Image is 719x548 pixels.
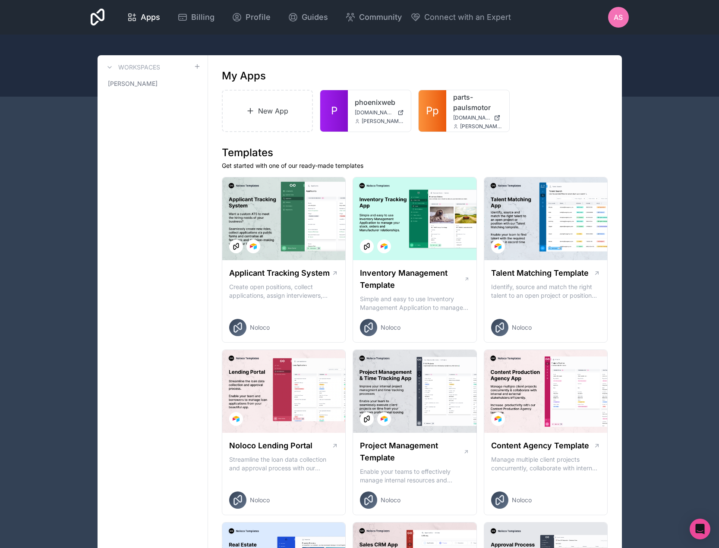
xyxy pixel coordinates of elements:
[495,416,501,422] img: Airtable Logo
[331,104,337,118] span: P
[381,496,400,504] span: Noloco
[453,92,502,113] a: parts-paulsmotor
[302,11,328,23] span: Guides
[360,440,463,464] h1: Project Management Template
[118,63,160,72] h3: Workspaces
[360,267,464,291] h1: Inventory Management Template
[381,243,388,250] img: Airtable Logo
[362,118,404,125] span: [PERSON_NAME][EMAIL_ADDRESS][DOMAIN_NAME]
[222,161,608,170] p: Get started with one of our ready-made templates
[360,295,470,312] p: Simple and easy to use Inventory Management Application to manage your stock, orders and Manufact...
[381,323,400,332] span: Noloco
[108,79,158,88] span: [PERSON_NAME]
[250,243,257,250] img: Airtable Logo
[419,90,446,132] a: Pp
[229,455,339,472] p: Streamline the loan data collection and approval process with our Lending Portal template.
[512,496,532,504] span: Noloco
[410,11,511,23] button: Connect with an Expert
[222,146,608,160] h1: Templates
[491,440,589,452] h1: Content Agency Template
[191,11,214,23] span: Billing
[246,11,271,23] span: Profile
[491,455,601,472] p: Manage multiple client projects concurrently, collaborate with internal and external stakeholders...
[338,8,409,27] a: Community
[355,97,404,107] a: phoenixweb
[281,8,335,27] a: Guides
[222,69,266,83] h1: My Apps
[250,323,270,332] span: Noloco
[104,62,160,72] a: Workspaces
[614,12,623,22] span: AS
[512,323,532,332] span: Noloco
[424,11,511,23] span: Connect with an Expert
[104,76,201,91] a: [PERSON_NAME]
[426,104,439,118] span: Pp
[320,90,348,132] a: P
[250,496,270,504] span: Noloco
[170,8,221,27] a: Billing
[495,243,501,250] img: Airtable Logo
[491,283,601,300] p: Identify, source and match the right talent to an open project or position with our Talent Matchi...
[355,109,394,116] span: [DOMAIN_NAME]
[460,123,502,130] span: [PERSON_NAME][EMAIL_ADDRESS][DOMAIN_NAME]
[453,114,490,121] span: [DOMAIN_NAME]
[222,90,313,132] a: New App
[491,267,589,279] h1: Talent Matching Template
[120,8,167,27] a: Apps
[233,416,240,422] img: Airtable Logo
[229,283,339,300] p: Create open positions, collect applications, assign interviewers, centralise candidate feedback a...
[229,267,330,279] h1: Applicant Tracking System
[225,8,278,27] a: Profile
[453,114,502,121] a: [DOMAIN_NAME]
[141,11,160,23] span: Apps
[229,440,312,452] h1: Noloco Lending Portal
[690,519,710,539] div: Open Intercom Messenger
[381,416,388,422] img: Airtable Logo
[359,11,402,23] span: Community
[360,467,470,485] p: Enable your teams to effectively manage internal resources and execute client projects on time.
[355,109,404,116] a: [DOMAIN_NAME]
